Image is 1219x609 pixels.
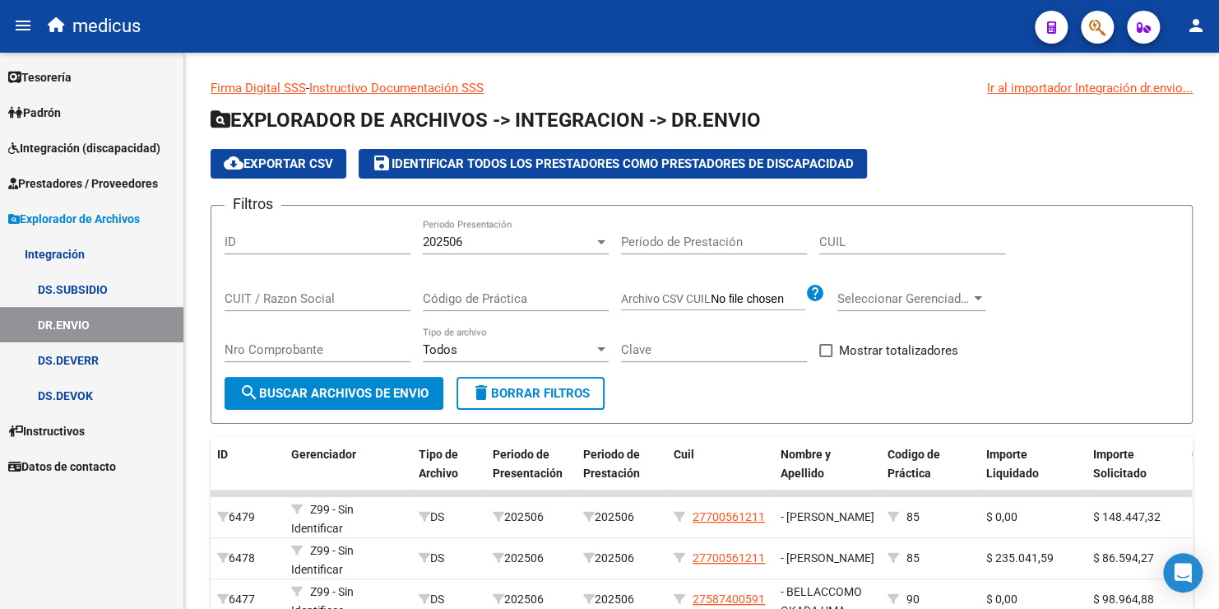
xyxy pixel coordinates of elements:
[693,551,765,565] span: 27700561211
[583,590,660,609] div: 202506
[1093,593,1154,606] span: $ 98.964,88
[217,508,278,527] div: 6479
[211,109,761,132] span: EXPLORADOR DE ARCHIVOS -> INTEGRACION -> DR.ENVIO
[583,508,660,527] div: 202506
[986,551,1054,565] span: $ 235.041,59
[986,593,1017,606] span: $ 0,00
[486,437,577,491] datatable-header-cell: Periodo de Presentación
[781,510,874,523] span: - [PERSON_NAME]
[667,437,774,491] datatable-header-cell: Cuil
[457,377,605,410] button: Borrar Filtros
[621,292,711,305] span: Archivo CSV CUIL
[239,383,259,402] mat-icon: search
[239,386,429,401] span: Buscar Archivos de Envio
[291,448,356,461] span: Gerenciador
[372,156,854,171] span: Identificar todos los Prestadores como Prestadores de Discapacidad
[309,81,484,95] a: Instructivo Documentación SSS
[1093,510,1161,523] span: $ 148.447,32
[906,593,920,606] span: 90
[493,549,570,568] div: 202506
[211,149,346,179] button: Exportar CSV
[8,422,85,440] span: Instructivos
[291,503,354,535] span: Z99 - Sin Identificar
[888,448,940,480] span: Codigo de Práctica
[8,210,140,228] span: Explorador de Archivos
[1093,551,1154,565] span: $ 86.594,27
[225,193,281,216] h3: Filtros
[419,549,480,568] div: DS
[419,508,480,527] div: DS
[986,448,1039,480] span: Importe Liquidado
[837,291,971,306] span: Seleccionar Gerenciador
[986,510,1017,523] span: $ 0,00
[906,510,920,523] span: 85
[674,448,694,461] span: Cuil
[8,174,158,193] span: Prestadores / Proveedores
[493,448,563,480] span: Periodo de Presentación
[225,377,443,410] button: Buscar Archivos de Envio
[359,149,867,179] button: Identificar todos los Prestadores como Prestadores de Discapacidad
[211,437,285,491] datatable-header-cell: ID
[693,510,765,523] span: 27700561211
[13,16,33,35] mat-icon: menu
[583,448,640,480] span: Periodo de Prestación
[217,549,278,568] div: 6478
[1163,553,1203,593] div: Open Intercom Messenger
[781,551,874,565] span: - [PERSON_NAME]
[711,292,805,307] input: Archivo CSV CUIL
[372,153,392,173] mat-icon: save
[980,437,1087,491] datatable-header-cell: Importe Liquidado
[774,437,881,491] datatable-header-cell: Nombre y Apellido
[224,153,243,173] mat-icon: cloud_download
[1087,437,1185,491] datatable-header-cell: Importe Solicitado
[583,549,660,568] div: 202506
[211,81,306,95] a: Firma Digital SSS
[987,79,1193,97] div: Ir al importador Integración dr.envio...
[419,448,458,480] span: Tipo de Archivo
[217,590,278,609] div: 6477
[906,551,920,565] span: 85
[8,68,72,86] span: Tesorería
[291,544,354,576] span: Z99 - Sin Identificar
[419,590,480,609] div: DS
[8,139,160,157] span: Integración (discapacidad)
[577,437,667,491] datatable-header-cell: Periodo de Prestación
[8,458,116,476] span: Datos de contacto
[881,437,980,491] datatable-header-cell: Codigo de Práctica
[805,283,825,303] mat-icon: help
[493,508,570,527] div: 202506
[72,8,141,44] span: medicus
[1186,16,1206,35] mat-icon: person
[8,104,61,122] span: Padrón
[412,437,486,491] datatable-header-cell: Tipo de Archivo
[781,448,831,480] span: Nombre y Apellido
[693,593,765,606] span: 27587400591
[471,383,491,402] mat-icon: delete
[224,156,333,171] span: Exportar CSV
[423,235,462,249] span: 202506
[839,341,958,360] span: Mostrar totalizadores
[471,386,590,401] span: Borrar Filtros
[285,437,412,491] datatable-header-cell: Gerenciador
[1093,448,1147,480] span: Importe Solicitado
[211,79,1193,97] p: -
[493,590,570,609] div: 202506
[423,342,457,357] span: Todos
[217,448,228,461] span: ID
